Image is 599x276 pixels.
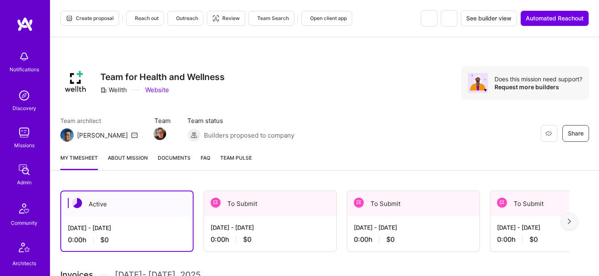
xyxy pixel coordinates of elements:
a: About Mission [108,153,148,170]
img: Community [14,198,34,218]
img: right [568,218,571,224]
button: Automated Reachout [520,10,589,26]
button: Open client app [301,11,352,26]
span: Share [568,129,584,138]
img: Active [72,198,82,208]
span: Documents [158,153,191,162]
div: Notifications [10,65,39,74]
div: 0:00 h [354,235,473,244]
div: 0:00 h [68,236,186,244]
button: See builder view [461,10,517,26]
img: admin teamwork [16,161,32,178]
div: Architects [12,259,36,268]
a: Website [144,85,169,94]
img: Architects [14,239,34,259]
button: Outreach [167,11,204,26]
i: icon EyeClosed [545,130,552,137]
a: My timesheet [60,153,98,170]
span: Open client app [307,15,347,22]
div: Community [11,218,37,227]
h3: Team for Health and Wellness [100,72,225,82]
span: Team status [187,116,294,125]
div: [DATE] - [DATE] [68,223,186,232]
span: Outreach [173,15,198,22]
div: To Submit [347,191,480,216]
span: See builder view [466,14,512,23]
span: Builders proposed to company [204,131,294,140]
img: Team Member Avatar [154,128,166,140]
div: 0:00 h [211,235,330,244]
i: icon Targeter [212,15,219,22]
img: Team Architect [60,128,74,142]
span: $0 [243,235,251,244]
span: $0 [529,235,538,244]
img: To Submit [497,198,507,208]
img: Company Logo [60,66,90,96]
span: Review [212,15,240,22]
span: Team Pulse [220,155,252,161]
div: Does this mission need support? [495,75,582,83]
i: icon Proposal [66,15,72,22]
div: Active [61,191,193,217]
img: Avatar [468,73,488,93]
img: To Submit [211,198,221,208]
span: Team Search [254,15,289,22]
div: Wellth [100,85,127,94]
div: Admin [17,178,32,187]
div: Request more builders [495,83,582,91]
img: logo [17,17,33,32]
button: Reach out [126,11,164,26]
button: Review [207,11,245,26]
a: FAQ [201,153,210,170]
div: Missions [14,141,35,150]
a: Documents [158,153,191,170]
img: teamwork [16,124,32,141]
button: Team Search [249,11,294,26]
div: To Submit [204,191,336,216]
a: Team Pulse [220,153,252,170]
a: Team Member Avatar [154,127,165,141]
img: discovery [16,87,32,104]
div: [DATE] - [DATE] [354,223,473,232]
i: icon CompanyGray [100,87,107,93]
div: Discovery [12,104,36,113]
button: Create proposal [60,11,119,26]
span: $0 [386,235,395,244]
img: To Submit [354,198,364,208]
span: Reach out [132,15,159,22]
span: Create proposal [66,15,114,22]
i: icon Mail [131,132,138,138]
div: [PERSON_NAME] [77,131,128,140]
button: Share [562,125,589,142]
span: $0 [100,236,109,244]
span: Team [154,116,171,125]
span: Automated Reachout [526,14,584,23]
img: Builders proposed to company [187,128,201,142]
img: bell [16,48,32,65]
span: Team architect [60,116,138,125]
div: [DATE] - [DATE] [211,223,330,232]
